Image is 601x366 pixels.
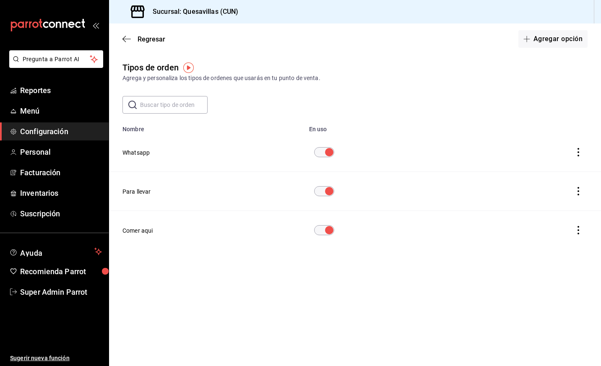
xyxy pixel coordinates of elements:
button: actions [569,143,588,161]
span: Super Admin Parrot [20,286,102,298]
button: Comer aqui [122,226,153,235]
div: Tipos de orden [122,61,179,74]
table: diningOptionTable [109,120,601,249]
button: Regresar [122,35,165,43]
span: Pregunta a Parrot AI [23,55,90,64]
span: Configuración [20,126,102,137]
button: actions [569,221,588,239]
span: Regresar [138,35,165,43]
button: Para llevar [122,187,151,196]
span: Menú [20,105,102,117]
span: Reportes [20,85,102,96]
span: Recomienda Parrot [20,266,102,277]
span: Suscripción [20,208,102,219]
span: Ayuda [20,247,91,257]
a: Pregunta a Parrot AI [6,61,103,70]
button: open_drawer_menu [92,22,99,29]
div: Agrega y personaliza los tipos de ordenes que usarás en tu punto de venta. [122,74,588,83]
img: Tooltip marker [183,62,194,73]
span: Facturación [20,167,102,178]
button: Agregar opción [518,30,588,48]
span: Inventarios [20,187,102,199]
th: En uso [304,120,450,133]
button: Pregunta a Parrot AI [9,50,103,68]
span: Personal [20,146,102,158]
button: actions [569,182,588,200]
h3: Sucursal: Quesavillas (CUN) [146,7,239,17]
span: Sugerir nueva función [10,354,102,363]
input: Buscar tipo de orden [140,96,208,113]
button: Whatsapp [122,148,150,157]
